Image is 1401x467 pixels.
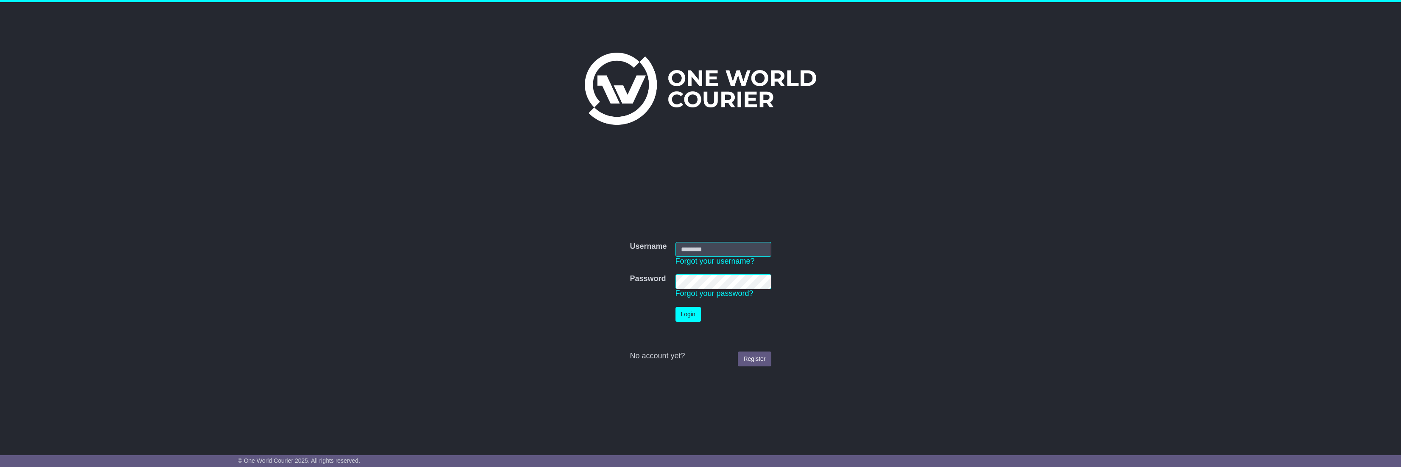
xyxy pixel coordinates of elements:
[630,242,667,251] label: Username
[675,307,701,322] button: Login
[675,257,755,265] a: Forgot your username?
[738,352,771,366] a: Register
[630,352,771,361] div: No account yet?
[630,274,666,284] label: Password
[675,289,754,298] a: Forgot your password?
[585,53,816,125] img: One World
[238,457,360,464] span: © One World Courier 2025. All rights reserved.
